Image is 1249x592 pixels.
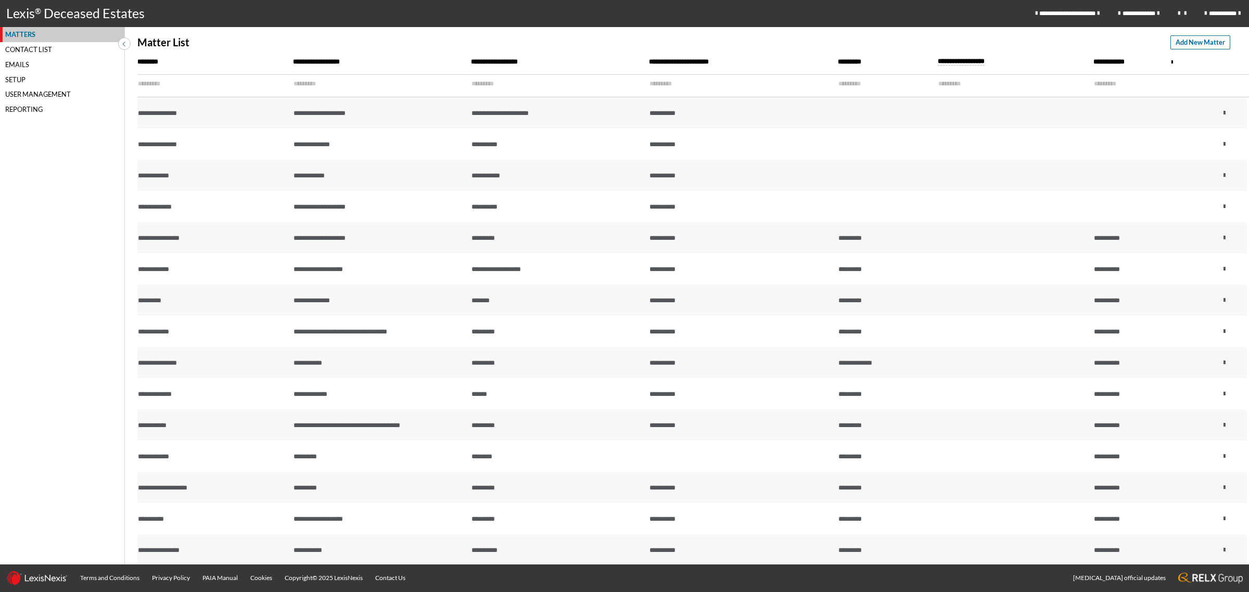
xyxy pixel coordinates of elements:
[1178,573,1243,584] img: RELX_logo.65c3eebe.png
[1176,37,1225,47] span: Add New Matter
[1170,35,1230,49] button: Add New Matter
[137,36,189,48] p: Matter List
[1067,564,1172,591] a: [MEDICAL_DATA] official updates
[369,564,412,591] a: Contact Us
[146,564,196,591] a: Privacy Policy
[196,564,244,591] a: PAIA Manual
[278,564,369,591] a: Copyright© 2025 LexisNexis
[244,564,278,591] a: Cookies
[6,571,68,585] img: LexisNexis_logo.0024414d.png
[74,564,146,591] a: Terms and Conditions
[35,5,44,22] p: ®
